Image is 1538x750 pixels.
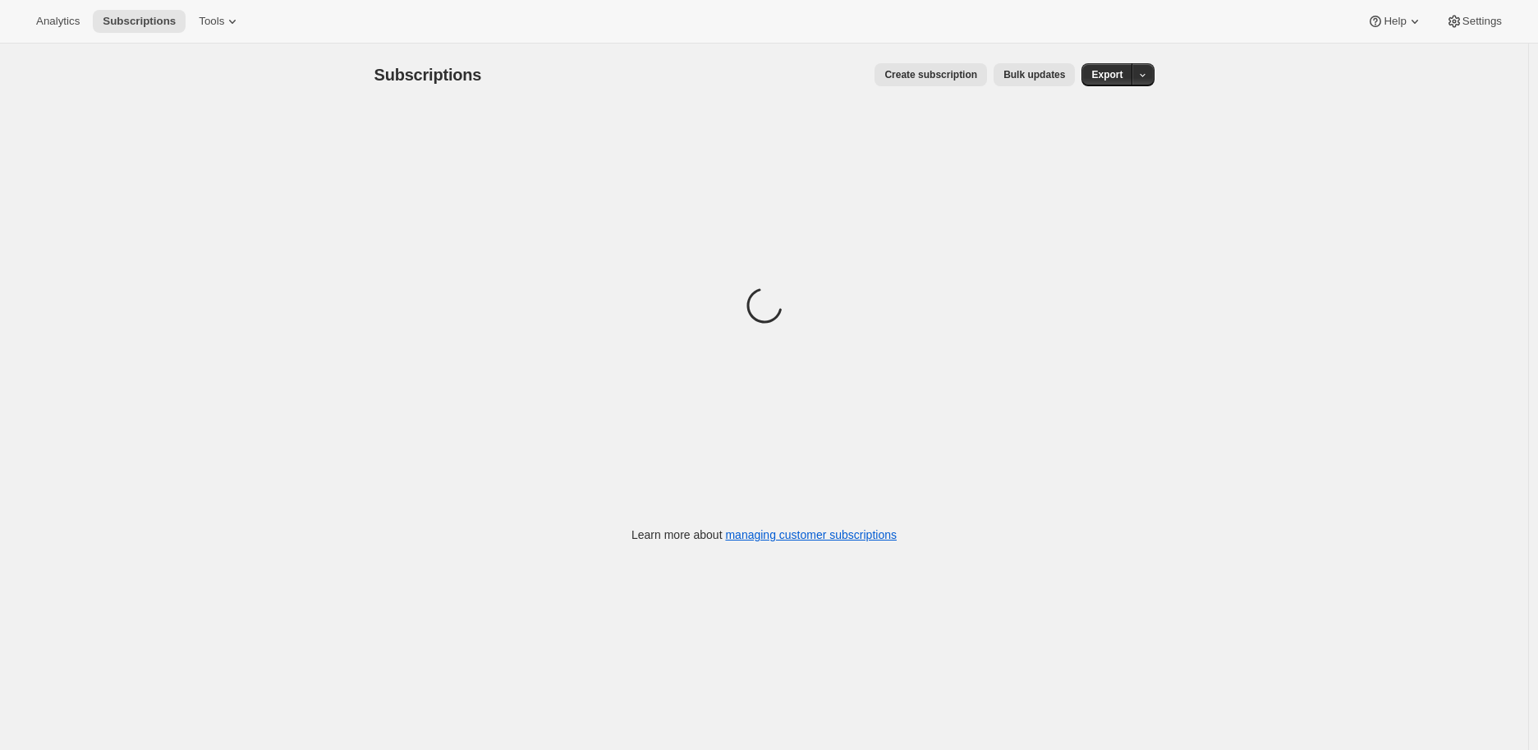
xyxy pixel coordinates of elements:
span: Bulk updates [1003,68,1065,81]
span: Export [1091,68,1123,81]
span: Settings [1462,15,1502,28]
button: Subscriptions [93,10,186,33]
span: Help [1384,15,1406,28]
button: Bulk updates [994,63,1075,86]
span: Create subscription [884,68,977,81]
button: Settings [1436,10,1512,33]
button: Analytics [26,10,90,33]
p: Learn more about [631,527,897,543]
a: managing customer subscriptions [725,528,897,541]
span: Subscriptions [103,15,176,28]
button: Export [1081,63,1132,86]
button: Help [1357,10,1432,33]
button: Create subscription [875,63,987,86]
span: Tools [199,15,224,28]
span: Analytics [36,15,80,28]
button: Tools [189,10,250,33]
span: Subscriptions [374,66,482,84]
